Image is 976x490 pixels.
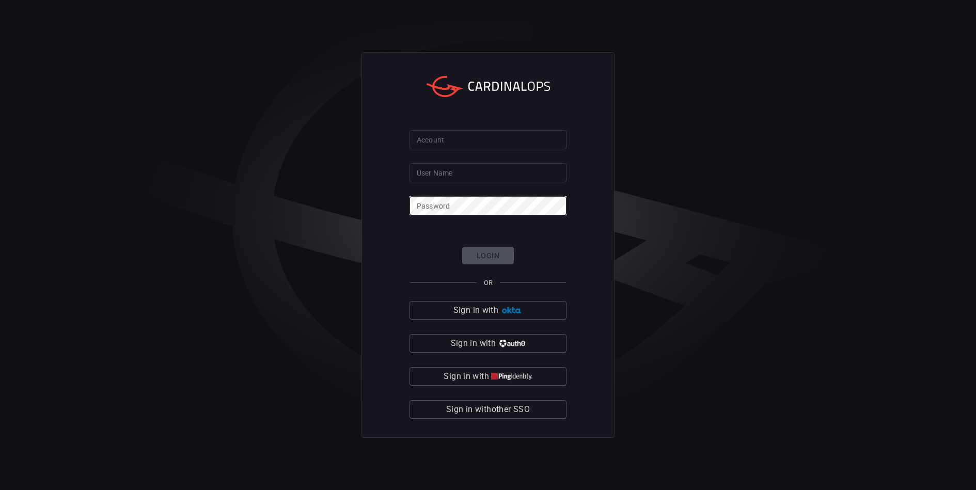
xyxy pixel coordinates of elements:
img: Ad5vKXme8s1CQAAAABJRU5ErkJggg== [500,307,523,314]
span: OR [484,279,493,287]
span: Sign in with [453,303,498,318]
button: Sign in with [410,334,566,353]
input: Type your account [410,130,566,149]
img: quu4iresuhQAAAABJRU5ErkJggg== [491,373,532,381]
button: Sign in with [410,367,566,386]
span: Sign in with [444,369,489,384]
span: Sign in with other SSO [446,402,530,417]
img: vP8Hhh4KuCH8AavWKdZY7RZgAAAAASUVORK5CYII= [498,340,525,347]
input: Type your user name [410,163,566,182]
button: Sign in with [410,301,566,320]
button: Sign in withother SSO [410,400,566,419]
span: Sign in with [451,336,496,351]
